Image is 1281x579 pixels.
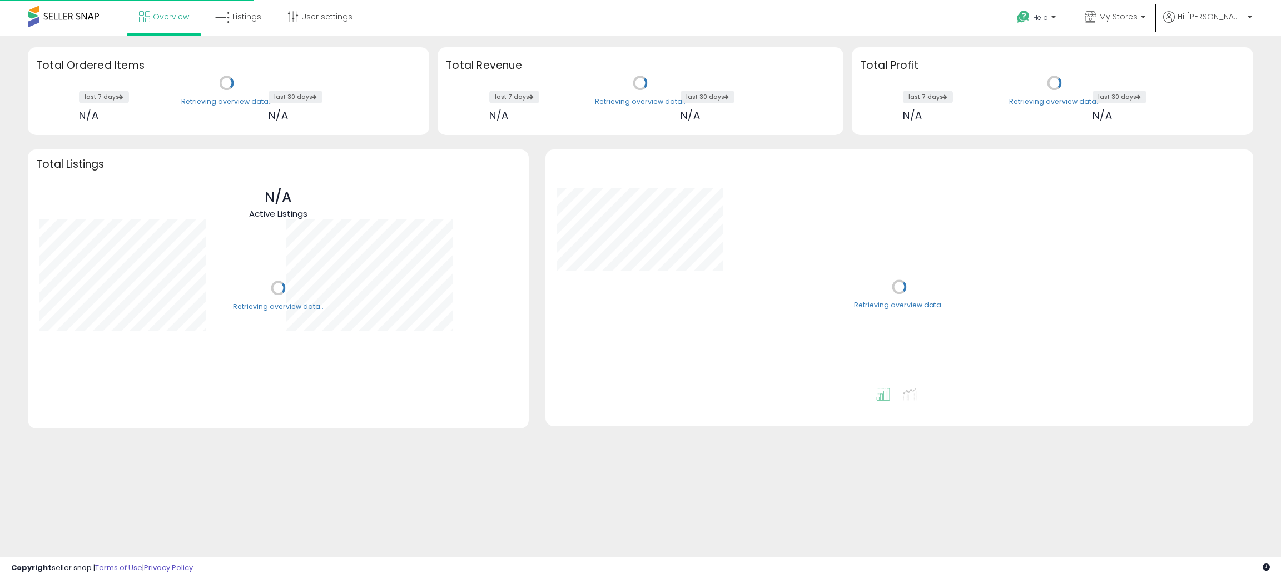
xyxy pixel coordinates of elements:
[153,11,189,22] span: Overview
[1008,2,1067,36] a: Help
[854,301,945,311] div: Retrieving overview data..
[1099,11,1138,22] span: My Stores
[232,11,261,22] span: Listings
[181,97,272,107] div: Retrieving overview data..
[1033,13,1048,22] span: Help
[1016,10,1030,24] i: Get Help
[233,302,324,312] div: Retrieving overview data..
[1009,97,1100,107] div: Retrieving overview data..
[1178,11,1244,22] span: Hi [PERSON_NAME]
[1163,11,1252,36] a: Hi [PERSON_NAME]
[595,97,686,107] div: Retrieving overview data..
